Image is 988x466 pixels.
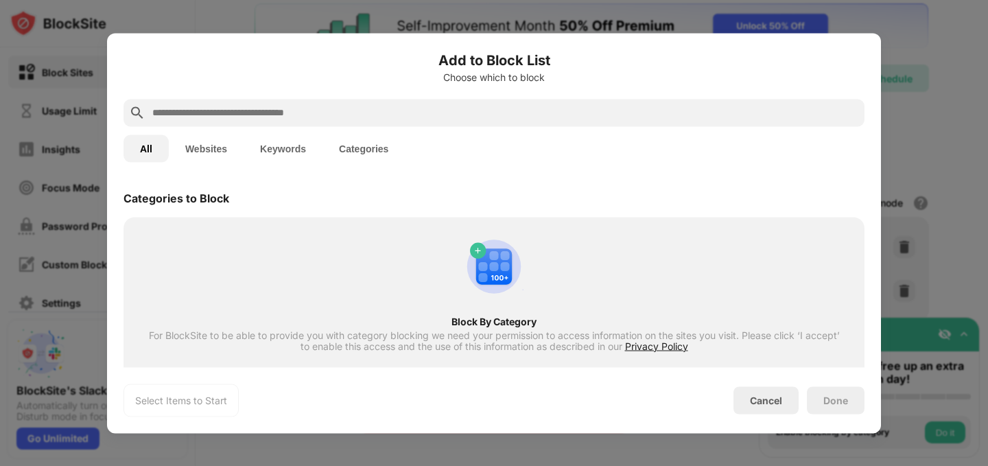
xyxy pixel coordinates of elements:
div: Select Items to Start [135,393,227,407]
div: Categories to Block [123,191,229,205]
img: search.svg [129,104,145,121]
h6: Add to Block List [123,49,864,70]
button: Websites [169,135,244,162]
button: Categories [322,135,405,162]
div: Choose which to block [123,71,864,82]
div: Block By Category [148,316,840,327]
div: Cancel [750,395,782,406]
button: Keywords [244,135,322,162]
img: category-add.svg [461,233,527,299]
div: Done [823,395,848,406]
div: For BlockSite to be able to provide you with category blocking we need your permission to access ... [148,329,840,351]
span: Privacy Policy [625,340,688,351]
button: All [123,135,169,162]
